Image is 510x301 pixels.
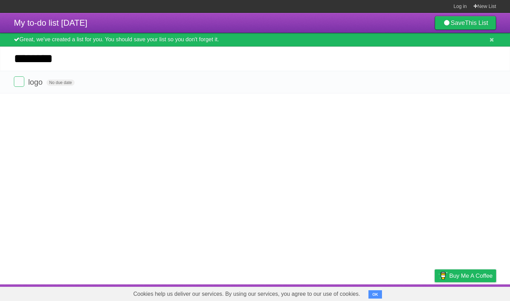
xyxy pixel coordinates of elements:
span: logo [28,78,44,86]
span: No due date [46,80,75,86]
span: Cookies help us deliver our services. By using our services, you agree to our use of cookies. [126,287,367,301]
b: This List [465,19,488,26]
a: Privacy [426,286,444,299]
span: Buy me a coffee [449,270,493,282]
a: SaveThis List [435,16,496,30]
button: OK [368,290,382,299]
label: Done [14,76,24,87]
a: Terms [402,286,417,299]
span: My to-do list [DATE] [14,18,87,27]
a: Developers [365,286,393,299]
a: About [342,286,357,299]
a: Buy me a coffee [435,269,496,282]
img: Buy me a coffee [438,270,448,282]
a: Suggest a feature [452,286,496,299]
